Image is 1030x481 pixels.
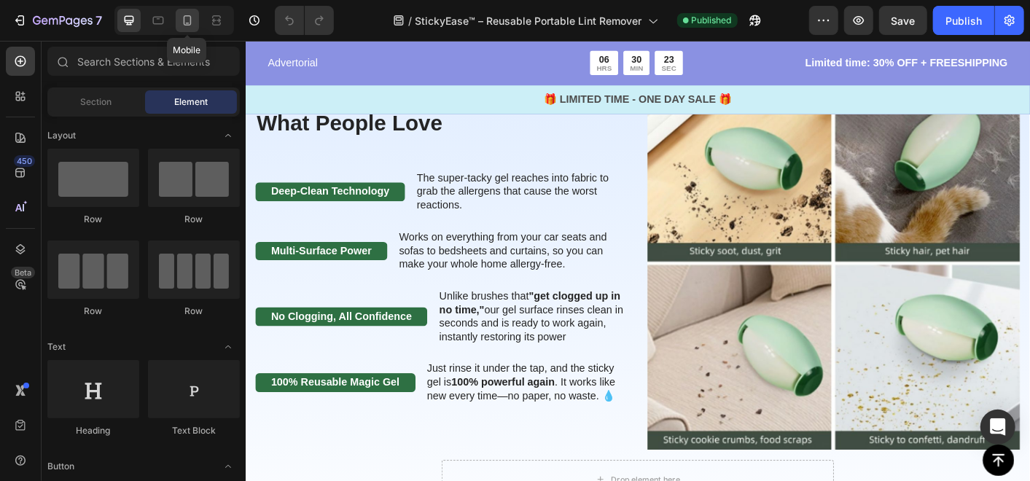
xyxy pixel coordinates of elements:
p: 100% Reusable Magic Gel [28,374,172,389]
strong: "get clogged up in no time," [216,278,418,306]
strong: 100% powerful again [230,375,345,387]
div: Publish [945,13,982,28]
span: Section [81,95,112,109]
div: Row [47,213,139,226]
iframe: Design area [246,41,1030,481]
span: Button [47,460,74,473]
p: No Clogging, All Confidence [28,300,185,316]
span: Layout [47,129,76,142]
span: StickyEase™ – Reusable Portable Lint Remover [415,13,642,28]
div: Beta [11,267,35,278]
span: Save [892,15,916,27]
p: Limited time: 30% OFF + FREESHIPPING [579,17,850,34]
p: 🎁 LIMITED TIME - ONE DAY SALE 🎁 [1,58,873,75]
div: Heading [47,424,139,437]
p: Deep-Clean Technology [28,161,160,176]
span: Published [692,14,732,27]
button: 7 [6,6,109,35]
span: Element [174,95,208,109]
div: Row [148,305,240,318]
p: Unlike brushes that our gel surface rinses clean in seconds and is ready to work again, instantly... [216,278,425,338]
p: The super-tacky gel reaches into fabric to grab the allergens that cause the worst reactions. [191,146,425,191]
span: Text [47,340,66,353]
button: Save [879,6,927,35]
p: Works on everything from your car seats and sofas to bedsheets and curtains, so you can make your... [171,212,425,257]
h2: What People Love [11,76,426,110]
img: 4_8ffb7cb8-4d5f-4d7a-b7e5-8d082d666c6b.jpg [448,41,864,456]
div: Open Intercom Messenger [980,410,1015,445]
div: Undo/Redo [275,6,334,35]
div: Row [148,213,240,226]
span: Toggle open [216,455,240,478]
div: 450 [14,155,35,167]
span: Toggle open [216,124,240,147]
div: Text Block [148,424,240,437]
p: 7 [95,12,102,29]
p: Just rinse it under the tap, and the sticky gel is . It works like new every time—no paper, no wa... [203,359,425,404]
input: Search Sections & Elements [47,47,240,76]
span: Toggle open [216,335,240,359]
button: Publish [933,6,994,35]
div: Row [47,305,139,318]
span: / [409,13,413,28]
p: Multi-Surface Power [28,227,141,243]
